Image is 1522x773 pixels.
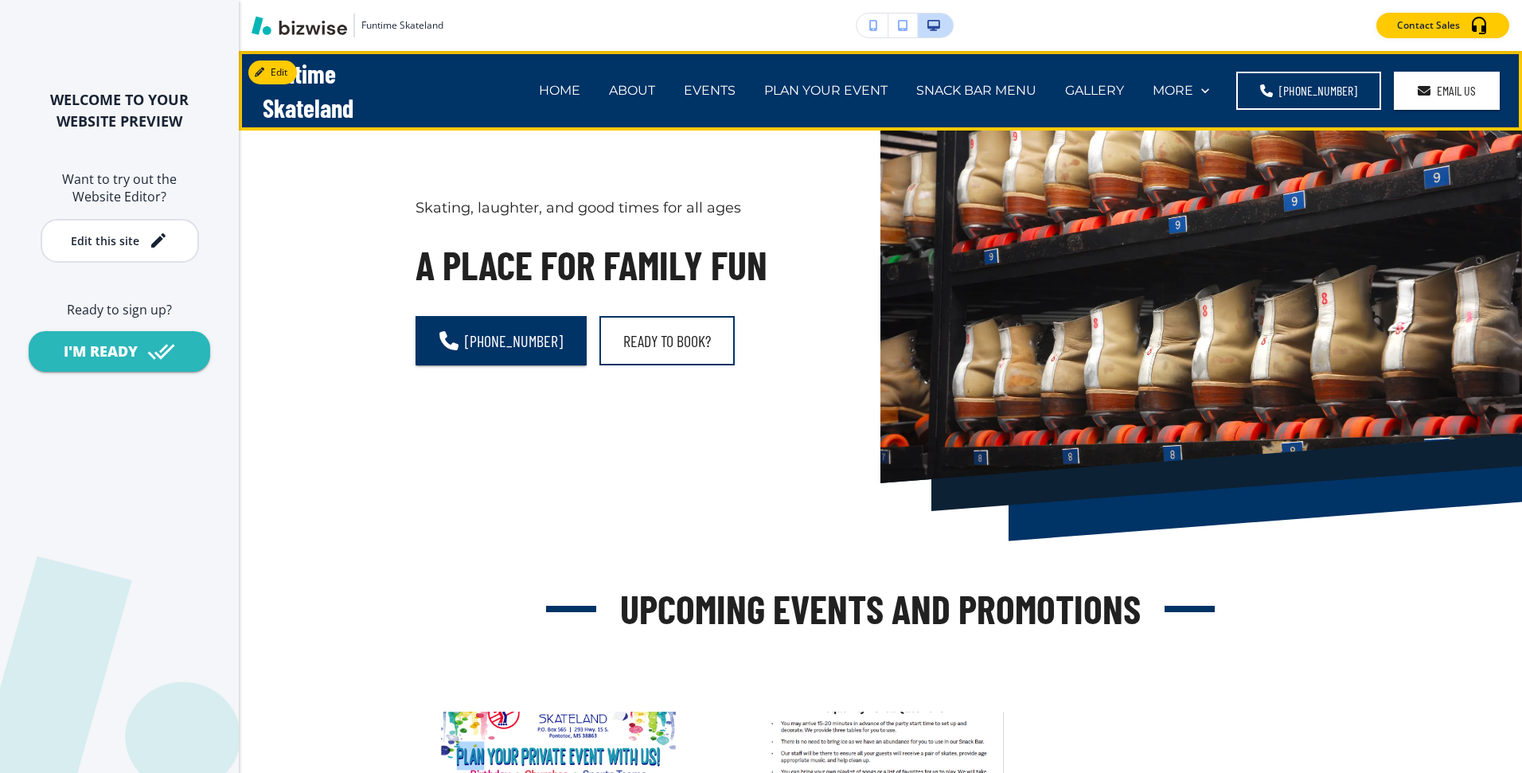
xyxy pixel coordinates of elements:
a: Ready to Book? [599,316,735,365]
div: I'M READY [64,342,138,361]
a: [PHONE_NUMBER] [1236,72,1381,110]
h3: Funtime Skateland [361,18,443,33]
h4: Funtime Skateland [263,57,411,124]
p: HOME [539,81,580,100]
button: Edit this site [41,219,199,263]
h3: A Place for Family Fun [416,238,823,291]
button: Contact Sales [1376,13,1509,38]
h3: upcoming events and promotions [620,582,1141,635]
p: PLAN YOUR EVENT [764,81,888,100]
button: Funtime Skateland [252,14,443,37]
img: Bizwise Logo [252,16,347,35]
p: ABOUT [609,81,655,100]
p: EVENTS [684,81,736,100]
p: GALLERY [1065,81,1124,100]
p: SNACK BAR MENU [916,81,1036,100]
button: I'M READY [29,331,210,372]
h6: Want to try out the Website Editor? [25,170,213,206]
p: Contact Sales [1397,18,1460,33]
a: Email Us [1394,72,1500,110]
h2: WELCOME TO YOUR WEBSITE PREVIEW [25,89,213,132]
p: Skating, laughter, and good times for all ages [416,198,823,219]
a: [PHONE_NUMBER] [416,316,587,365]
p: MORE [1153,81,1193,100]
div: Edit this site [71,235,139,247]
button: Edit [248,61,297,84]
h6: Ready to sign up? [25,301,213,318]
